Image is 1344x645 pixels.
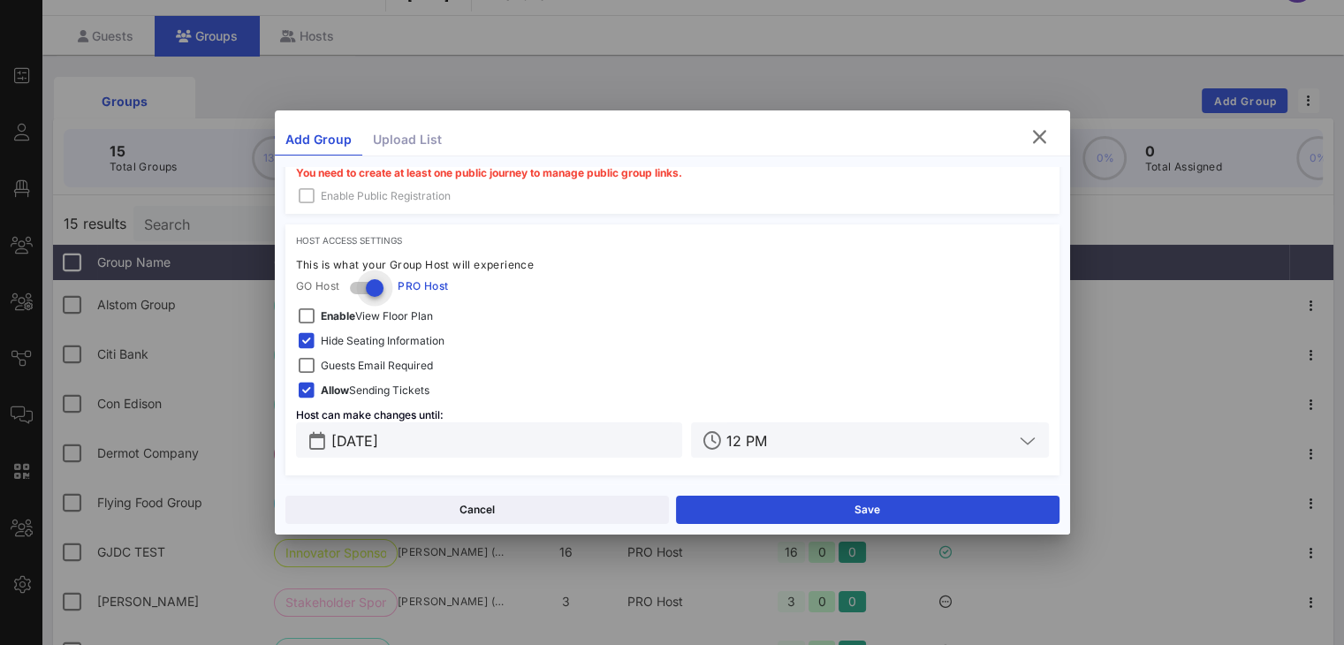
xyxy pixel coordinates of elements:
[309,432,325,450] button: prepend icon
[321,309,355,322] strong: Enable
[296,277,340,295] span: GO Host
[296,166,682,179] span: You need to create at least one public journey to manage public group links.
[296,408,444,421] span: Host can make changes until:
[321,357,433,375] span: Guests Email Required
[676,496,1059,524] button: Save
[285,496,669,524] button: Cancel
[398,277,448,295] span: PRO Host
[362,125,452,156] div: Upload List
[726,429,1013,451] input: Time
[321,383,349,397] strong: Allow
[321,307,433,325] span: View Floor Plan
[321,382,429,399] span: Sending Tickets
[296,256,1049,274] div: This is what your Group Host will experience
[321,332,444,350] span: Hide Seating Information
[296,235,1049,246] div: Host Access Settings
